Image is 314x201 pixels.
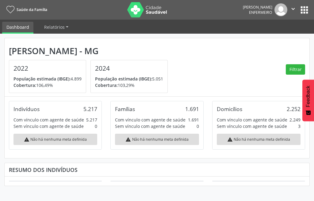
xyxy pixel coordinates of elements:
[290,6,297,12] i: 
[217,134,301,145] div: Não há nenhuma meta definida
[302,80,314,121] button: Feedback - Mostrar pesquisa
[125,137,131,142] i: warning
[287,106,301,112] div: 2.252
[44,24,65,30] span: Relatórios
[243,5,272,10] div: [PERSON_NAME]
[13,134,97,145] div: Não há nenhuma meta definida
[13,82,36,88] span: Cobertura:
[95,76,163,82] p: 5.051
[9,166,305,173] div: Resumo dos indivíduos
[83,106,97,112] div: 5.217
[13,123,84,129] div: Sem vínculo com agente de saúde
[13,106,40,112] div: Indivíduos
[289,117,301,123] div: 2.249
[249,10,272,15] span: Enfermeiro
[24,137,29,142] i: warning
[86,117,97,123] div: 5.217
[115,117,186,123] div: Com vínculo com agente de saúde
[197,123,199,129] div: 0
[13,82,82,88] p: 106,49%
[217,123,287,129] div: Sem vínculo com agente de saúde
[274,3,287,16] img: img
[4,5,47,15] a: Saúde da Família
[13,76,82,82] p: 4.899
[13,76,71,82] span: População estimada (IBGE):
[287,3,299,16] button: 
[115,106,135,112] div: Famílias
[13,65,82,72] h4: 2022
[115,134,199,145] div: Não há nenhuma meta definida
[13,117,84,123] div: Com vínculo com agente de saúde
[17,7,47,12] span: Saúde da Família
[217,117,287,123] div: Com vínculo com agente de saúde
[185,106,199,112] div: 1.691
[299,5,310,15] button: apps
[286,64,305,75] button: Filtrar
[298,123,301,129] div: 3
[217,106,242,112] div: Domicílios
[2,22,33,34] a: Dashboard
[95,123,97,129] div: 0
[9,46,172,56] div: [PERSON_NAME] - MG
[40,22,73,32] a: Relatórios
[115,123,185,129] div: Sem vínculo com agente de saúde
[95,65,163,72] h4: 2024
[305,86,311,107] span: Feedback
[95,82,163,88] p: 103,29%
[188,117,199,123] div: 1.691
[227,137,233,142] i: warning
[95,76,152,82] span: População estimada (IBGE):
[95,82,118,88] span: Cobertura:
